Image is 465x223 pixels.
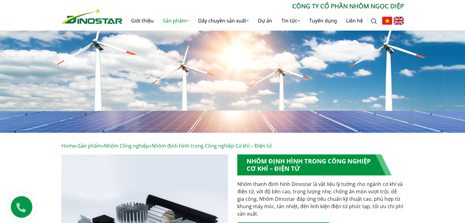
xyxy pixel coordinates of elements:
[152,142,272,149] span: Nhôm định hình trong Công nghiệp Cơ khí – Điện tử
[277,11,305,31] a: Tin tức
[104,142,149,149] a: Nhôm Công nghiệp
[193,11,253,31] a: Dây chuyền sản xuất
[382,17,392,25] img: Tiếng Việt
[78,142,102,149] a: Sản phẩm
[127,11,158,31] a: Giới thiệu
[305,11,342,31] a: Tuyển dụng
[253,11,277,31] a: Dự án
[122,2,404,11] p: CÔNG TY CỔ PHẦN NHÔM NGỌC DIỆP
[371,18,377,24] img: search
[394,17,404,25] img: English
[61,142,76,149] a: Home
[342,11,367,31] a: Liên hệ
[158,11,193,31] a: Sản phẩm
[237,180,404,217] p: Nhôm thanh định hình Dinostar là vật liệu lý tưởng cho ngành cơ khí và điện tử, với độ bền cao, t...
[237,154,392,175] h1: Nhôm định hình trong Công nghiệp Cơ khí – Điện tử
[61,142,272,149] span: » » »
[61,8,122,24] img: Nhôm Dinostar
